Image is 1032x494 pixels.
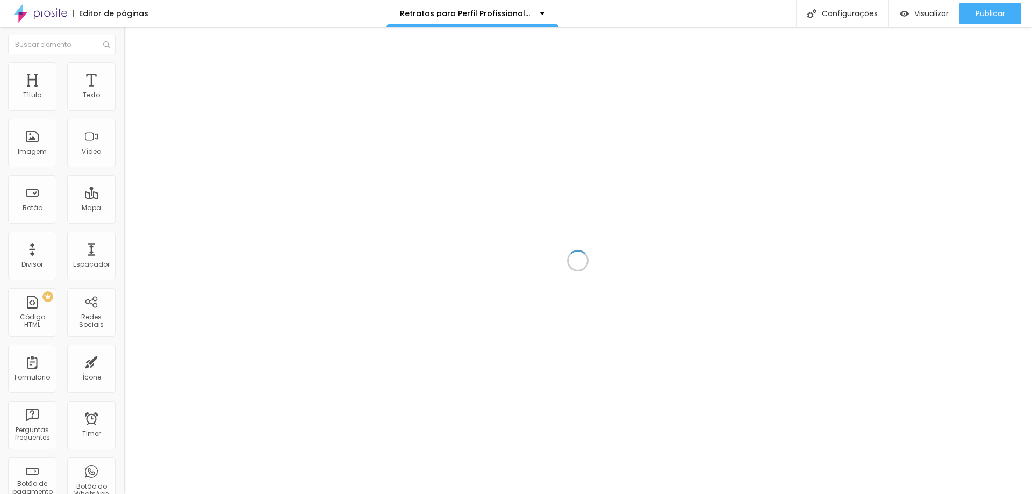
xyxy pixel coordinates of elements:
input: Buscar elemento [8,35,116,54]
img: view-1.svg [900,9,909,18]
button: Publicar [959,3,1021,24]
div: Ícone [82,374,101,381]
div: Espaçador [73,261,110,268]
span: Visualizar [914,9,949,18]
div: Título [23,91,41,99]
span: Publicar [976,9,1005,18]
div: Texto [83,91,100,99]
img: Icone [807,9,816,18]
div: Imagem [18,148,47,155]
div: Redes Sociais [70,313,112,329]
img: Icone [103,41,110,48]
div: Divisor [21,261,43,268]
p: Retratos para Perfil Profissional por [PERSON_NAME] [400,10,532,17]
div: Timer [82,430,101,438]
div: Botão [23,204,42,212]
button: Visualizar [889,3,959,24]
div: Formulário [15,374,50,381]
div: Código HTML [11,313,53,329]
div: Editor de páginas [73,10,148,17]
div: Mapa [82,204,101,212]
div: Vídeo [82,148,101,155]
div: Perguntas frequentes [11,426,53,442]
